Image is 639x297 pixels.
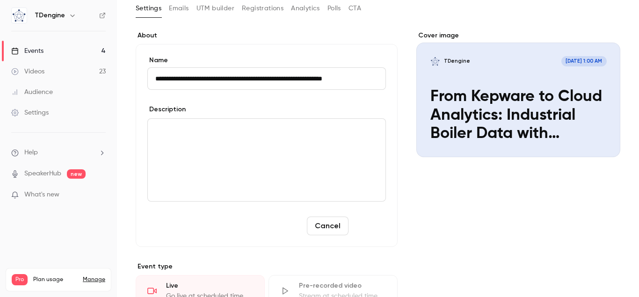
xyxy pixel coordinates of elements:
[352,217,386,235] button: Save
[24,190,59,200] span: What's new
[83,276,105,283] a: Manage
[147,56,386,65] label: Name
[136,1,161,16] button: Settings
[24,148,38,158] span: Help
[416,31,620,40] label: Cover image
[11,148,106,158] li: help-dropdown-opener
[416,31,620,157] section: Cover image
[11,108,49,117] div: Settings
[11,87,53,97] div: Audience
[242,1,283,16] button: Registrations
[12,8,27,23] img: TDengine
[166,281,253,290] div: Live
[33,276,77,283] span: Plan usage
[67,169,86,179] span: new
[35,11,65,20] h6: TDengine
[148,119,385,201] div: editor
[24,169,61,179] a: SpeakerHub
[136,262,398,271] p: Event type
[11,46,44,56] div: Events
[299,281,386,290] div: Pre-recorded video
[307,217,349,235] button: Cancel
[147,118,386,202] section: description
[196,1,234,16] button: UTM builder
[169,1,189,16] button: Emails
[11,67,44,76] div: Videos
[349,1,361,16] button: CTA
[327,1,341,16] button: Polls
[291,1,320,16] button: Analytics
[136,31,398,40] label: About
[12,274,28,285] span: Pro
[147,105,186,114] label: Description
